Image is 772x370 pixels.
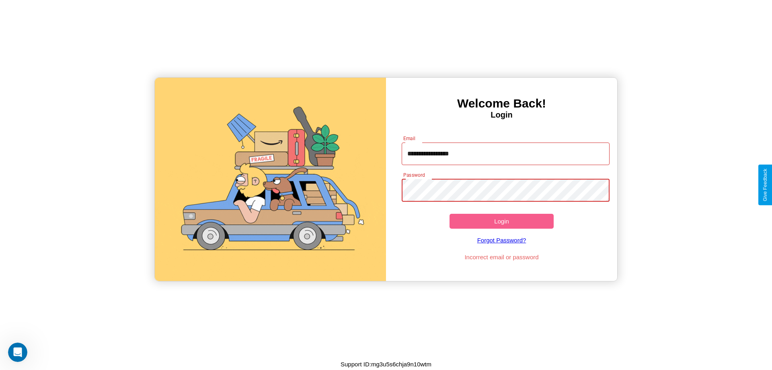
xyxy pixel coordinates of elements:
p: Support ID: mg3u5s6chja9n10wtm [341,359,431,370]
h4: Login [386,110,617,120]
label: Password [403,172,425,178]
h3: Welcome Back! [386,97,617,110]
iframe: Intercom live chat [8,343,27,362]
div: Give Feedback [762,169,768,201]
p: Incorrect email or password [398,252,606,263]
img: gif [155,78,386,281]
a: Forgot Password? [398,229,606,252]
button: Login [450,214,554,229]
label: Email [403,135,416,142]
